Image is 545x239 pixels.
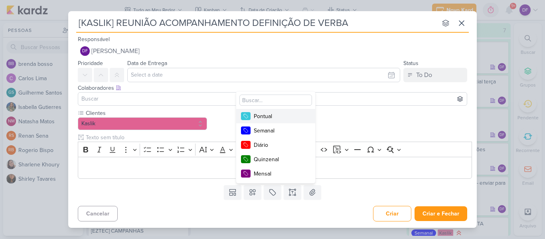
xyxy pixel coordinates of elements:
[82,49,88,53] p: DF
[80,94,465,104] input: Buscar
[78,206,118,221] button: Cancelar
[254,155,306,164] div: Quinzenal
[85,109,207,117] label: Clientes
[373,206,411,221] button: Criar
[78,84,467,92] div: Colaboradores
[236,166,315,181] button: Mensal
[254,141,306,149] div: Diário
[78,36,110,43] label: Responsável
[415,206,467,221] button: Criar e Fechar
[254,126,306,135] div: Semanal
[254,112,306,120] div: Pontual
[80,46,90,56] div: Diego Freitas
[78,60,103,67] label: Prioridade
[236,123,315,138] button: Semanal
[254,170,306,178] div: Mensal
[403,60,419,67] label: Status
[84,133,472,142] input: Texto sem título
[78,142,472,157] div: Editor toolbar
[78,44,467,58] button: DF [PERSON_NAME]
[78,117,207,130] button: Kaslik
[78,157,472,179] div: Editor editing area: main
[127,60,167,67] label: Data de Entrega
[76,16,437,30] input: Kard Sem Título
[236,109,315,123] button: Pontual
[127,68,400,82] input: Select a date
[416,70,432,80] div: To Do
[403,68,467,82] button: To Do
[239,95,312,106] input: Buscar...
[91,46,140,56] span: [PERSON_NAME]
[236,138,315,152] button: Diário
[236,152,315,166] button: Quinzenal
